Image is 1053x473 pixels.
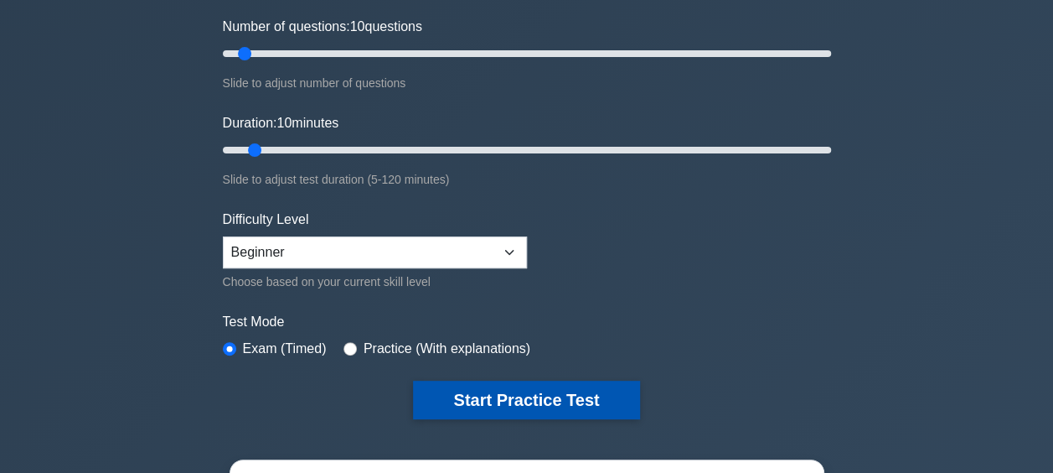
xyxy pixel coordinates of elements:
span: 10 [276,116,292,130]
div: Choose based on your current skill level [223,272,527,292]
button: Start Practice Test [413,381,639,419]
label: Test Mode [223,312,831,332]
label: Duration: minutes [223,113,339,133]
div: Slide to adjust number of questions [223,73,831,93]
label: Number of questions: questions [223,17,422,37]
label: Exam (Timed) [243,339,327,359]
label: Difficulty Level [223,210,309,230]
label: Practice (With explanations) [364,339,530,359]
span: 10 [350,19,365,34]
div: Slide to adjust test duration (5-120 minutes) [223,169,831,190]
